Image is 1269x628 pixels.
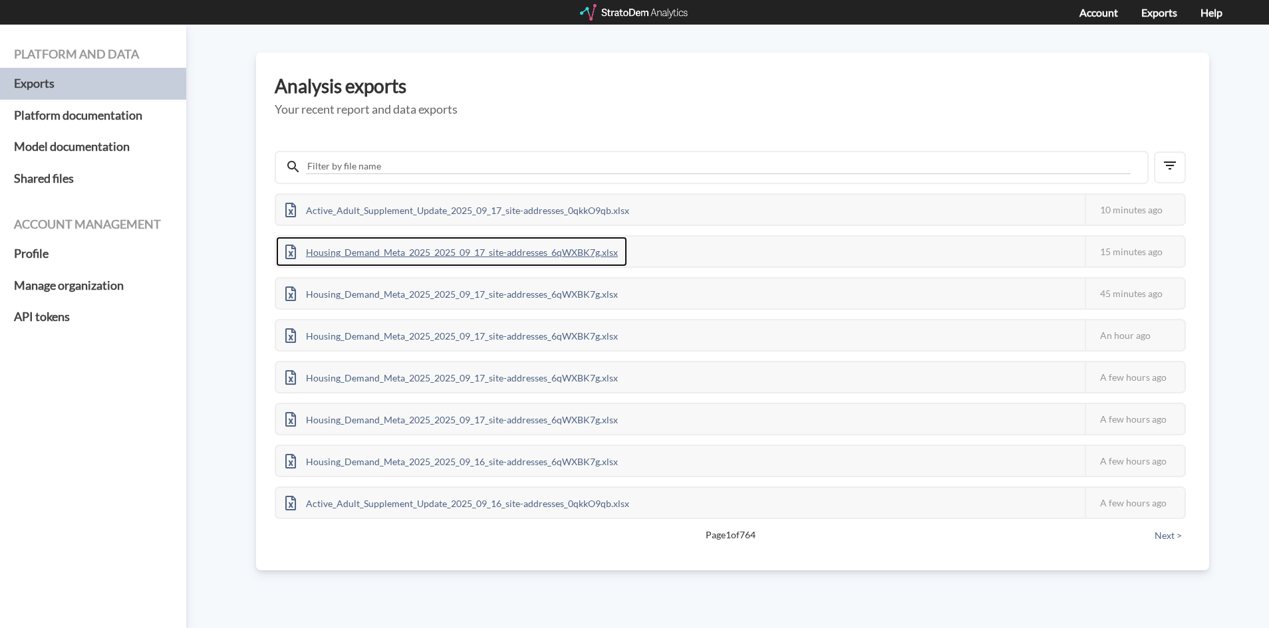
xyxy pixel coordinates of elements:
div: An hour ago [1085,320,1185,350]
a: Platform documentation [14,100,172,132]
h5: Your recent report and data exports [275,103,1191,116]
div: A few hours ago [1085,446,1185,476]
div: Active_Adult_Supplement_Update_2025_09_17_site-addresses_0qkkO9qb.xlsx [276,195,638,225]
a: Active_Adult_Supplement_Update_2025_09_17_site-addresses_0qkkO9qb.xlsx [276,203,638,214]
a: Housing_Demand_Meta_2025_2025_09_17_site-addresses_6qWXBK7g.xlsx [276,328,627,340]
div: A few hours ago [1085,362,1185,392]
a: Housing_Demand_Meta_2025_2025_09_17_site-addresses_6qWXBK7g.xlsx [276,245,627,256]
span: Page 1 of 764 [321,528,1139,542]
div: Housing_Demand_Meta_2025_2025_09_17_site-addresses_6qWXBK7g.xlsx [276,320,627,350]
a: API tokens [14,301,172,333]
a: Model documentation [14,131,172,163]
a: Housing_Demand_Meta_2025_2025_09_17_site-addresses_6qWXBK7g.xlsx [276,286,627,298]
a: Active_Adult_Supplement_Update_2025_09_16_site-addresses_0qkkO9qb.xlsx [276,496,638,507]
a: Help [1200,6,1222,19]
div: Housing_Demand_Meta_2025_2025_09_17_site-addresses_6qWXBK7g.xlsx [276,362,627,392]
div: 10 minutes ago [1085,195,1185,225]
div: 15 minutes ago [1085,237,1185,266]
input: Filter by file name [306,159,1131,174]
div: Housing_Demand_Meta_2025_2025_09_17_site-addresses_6qWXBK7g.xlsx [276,404,627,434]
a: Profile [14,238,172,270]
div: A few hours ago [1085,404,1185,434]
div: Housing_Demand_Meta_2025_2025_09_16_site-addresses_6qWXBK7g.xlsx [276,446,627,476]
h3: Analysis exports [275,76,1191,96]
h4: Platform and data [14,48,172,61]
a: Manage organization [14,270,172,302]
a: Shared files [14,163,172,195]
div: 45 minutes ago [1085,278,1185,308]
a: Exports [14,68,172,100]
div: Housing_Demand_Meta_2025_2025_09_17_site-addresses_6qWXBK7g.xlsx [276,278,627,308]
h4: Account management [14,218,172,231]
div: Housing_Demand_Meta_2025_2025_09_17_site-addresses_6qWXBK7g.xlsx [276,237,627,266]
a: Account [1079,6,1118,19]
button: Next > [1151,528,1186,543]
a: Housing_Demand_Meta_2025_2025_09_17_site-addresses_6qWXBK7g.xlsx [276,370,627,381]
a: Housing_Demand_Meta_2025_2025_09_16_site-addresses_6qWXBK7g.xlsx [276,454,627,465]
a: Exports [1141,6,1177,19]
div: Active_Adult_Supplement_Update_2025_09_16_site-addresses_0qkkO9qb.xlsx [276,488,638,518]
div: A few hours ago [1085,488,1185,518]
a: Housing_Demand_Meta_2025_2025_09_17_site-addresses_6qWXBK7g.xlsx [276,412,627,423]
